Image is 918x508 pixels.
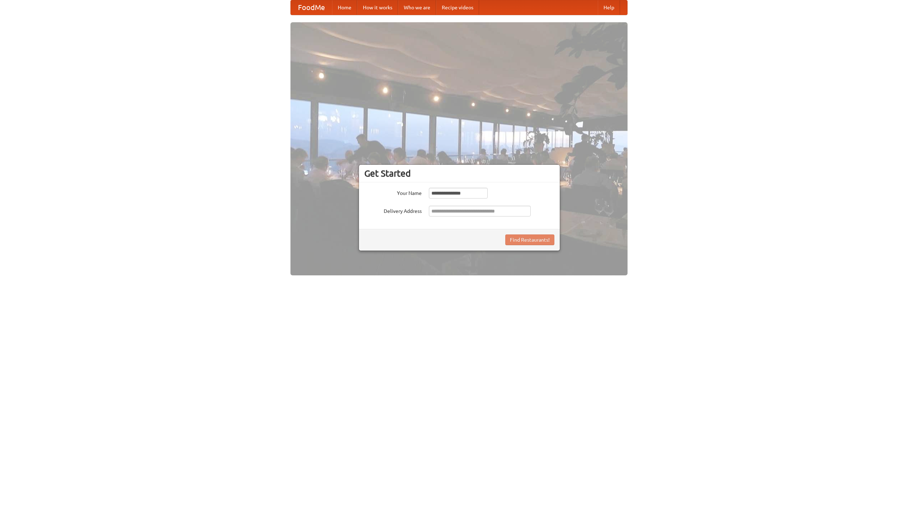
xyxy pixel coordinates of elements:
a: FoodMe [291,0,332,15]
a: Who we are [398,0,436,15]
a: Home [332,0,357,15]
a: Help [598,0,620,15]
button: Find Restaurants! [505,234,554,245]
label: Delivery Address [364,206,422,215]
h3: Get Started [364,168,554,179]
a: How it works [357,0,398,15]
label: Your Name [364,188,422,197]
a: Recipe videos [436,0,479,15]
